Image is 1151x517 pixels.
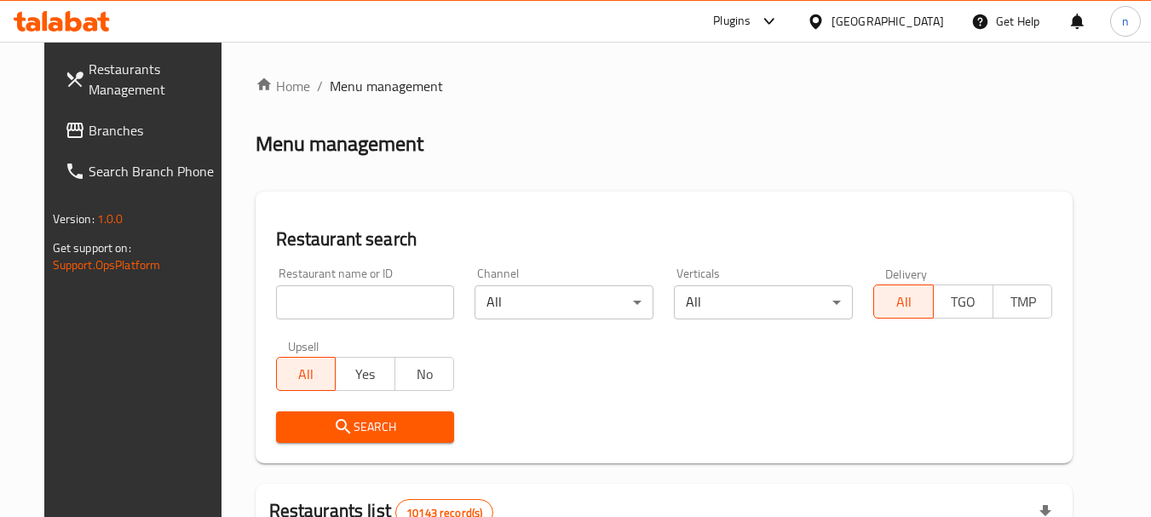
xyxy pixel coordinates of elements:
[276,285,455,319] input: Search for restaurant name or ID..
[832,12,944,31] div: [GEOGRAPHIC_DATA]
[89,161,223,181] span: Search Branch Phone
[475,285,653,319] div: All
[713,11,751,32] div: Plugins
[335,357,395,391] button: Yes
[288,340,319,352] label: Upsell
[53,208,95,230] span: Version:
[276,411,455,443] button: Search
[97,208,124,230] span: 1.0.0
[256,76,310,96] a: Home
[256,76,1073,96] nav: breadcrumb
[89,59,223,100] span: Restaurants Management
[941,290,987,314] span: TGO
[276,227,1053,252] h2: Restaurant search
[1000,290,1046,314] span: TMP
[276,357,337,391] button: All
[51,151,237,192] a: Search Branch Phone
[330,76,443,96] span: Menu management
[674,285,853,319] div: All
[53,254,161,276] a: Support.OpsPlatform
[284,362,330,387] span: All
[873,284,934,319] button: All
[1122,12,1129,31] span: n
[256,130,423,158] h2: Menu management
[885,267,928,279] label: Delivery
[51,49,237,110] a: Restaurants Management
[89,120,223,141] span: Branches
[993,284,1053,319] button: TMP
[881,290,927,314] span: All
[394,357,455,391] button: No
[290,416,441,438] span: Search
[933,284,993,319] button: TGO
[317,76,323,96] li: /
[53,237,131,259] span: Get support on:
[342,362,388,387] span: Yes
[51,110,237,151] a: Branches
[402,362,448,387] span: No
